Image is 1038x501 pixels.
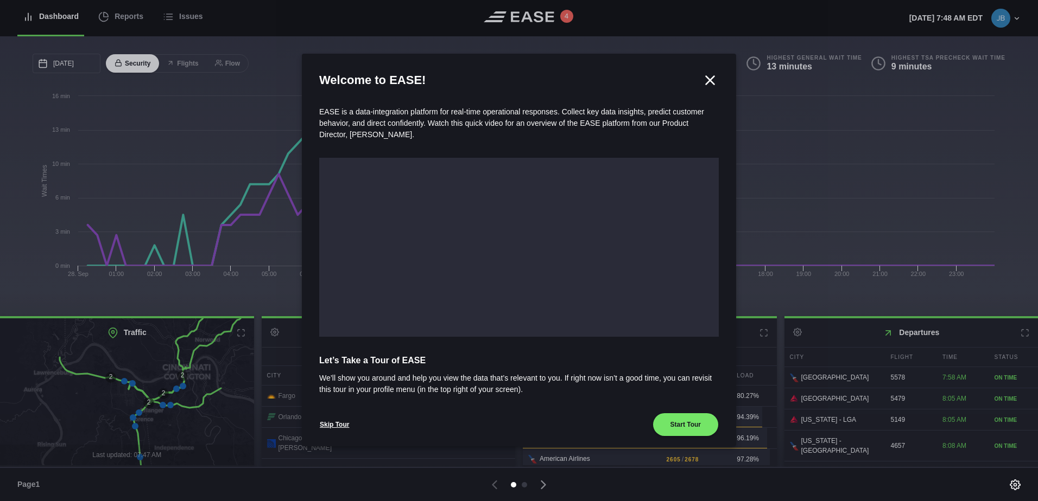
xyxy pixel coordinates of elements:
[319,71,701,89] h2: Welcome to EASE!
[319,107,704,139] span: EASE is a data-integration platform for real-time operational responses. Collect key data insight...
[319,354,719,367] span: Let’s Take a Tour of EASE
[653,413,719,436] button: Start Tour
[319,372,719,395] span: We’ll show you around and help you view the data that’s relevant to you. If right now isn’t a goo...
[319,158,719,337] iframe: onboarding
[319,413,350,436] button: Skip Tour
[17,479,45,490] span: Page 1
